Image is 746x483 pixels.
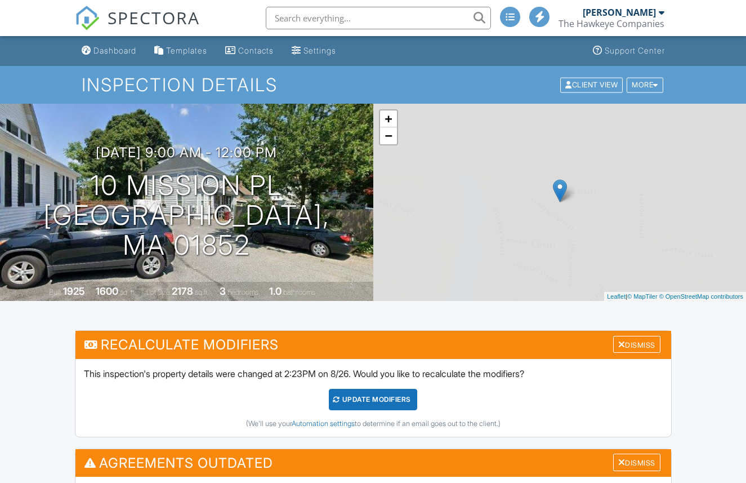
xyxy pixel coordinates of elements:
[82,75,664,95] h1: Inspection Details
[627,77,663,92] div: More
[329,389,417,410] div: UPDATE Modifiers
[195,288,209,296] span: sq.ft.
[269,285,282,297] div: 1.0
[659,293,743,300] a: © OpenStreetMap contributors
[96,145,277,160] h3: [DATE] 9:00 am - 12:00 pm
[49,288,61,296] span: Built
[292,419,355,428] a: Automation settings
[166,46,207,55] div: Templates
[220,285,226,297] div: 3
[604,292,746,302] div: |
[75,15,200,39] a: SPECTORA
[108,6,200,29] span: SPECTORA
[283,288,315,296] span: bathrooms
[559,80,626,88] a: Client View
[146,288,170,296] span: Lot Size
[605,46,665,55] div: Support Center
[303,46,336,55] div: Settings
[63,285,85,297] div: 1925
[627,293,658,300] a: © MapTiler
[120,288,136,296] span: sq. ft.
[221,41,278,61] a: Contacts
[150,41,212,61] a: Templates
[559,18,664,29] div: The Hawkeye Companies
[75,449,671,477] h3: Agreements Outdated
[84,419,663,428] div: (We'll use your to determine if an email goes out to the client.)
[93,46,136,55] div: Dashboard
[607,293,626,300] a: Leaflet
[560,77,623,92] div: Client View
[18,171,355,260] h1: 10 Mission Pl [GEOGRAPHIC_DATA], MA 01852
[380,127,397,144] a: Zoom out
[583,7,656,18] div: [PERSON_NAME]
[238,46,274,55] div: Contacts
[287,41,341,61] a: Settings
[227,288,258,296] span: bedrooms
[266,7,491,29] input: Search everything...
[77,41,141,61] a: Dashboard
[613,336,660,353] div: Dismiss
[380,110,397,127] a: Zoom in
[96,285,118,297] div: 1600
[75,6,100,30] img: The Best Home Inspection Software - Spectora
[75,359,671,437] div: This inspection's property details were changed at 2:23PM on 8/26. Would you like to recalculate ...
[75,331,671,358] h3: Recalculate Modifiers
[613,454,660,471] div: Dismiss
[588,41,669,61] a: Support Center
[172,285,193,297] div: 2178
